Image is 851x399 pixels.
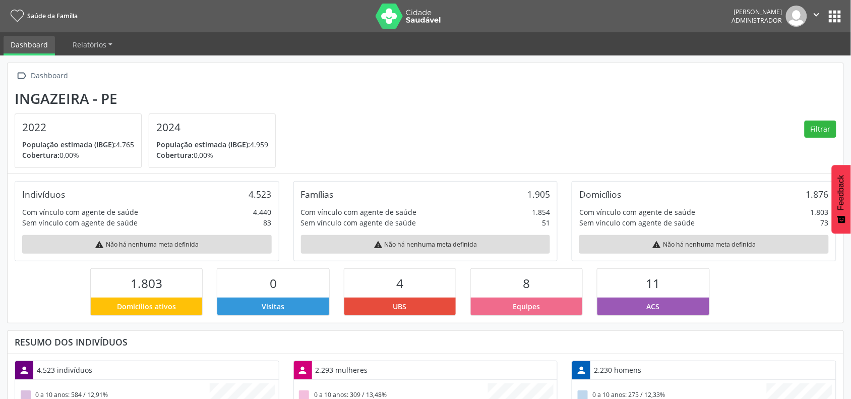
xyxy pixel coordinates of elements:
[646,275,660,292] span: 11
[22,150,134,160] p: 0,00%
[22,235,272,254] div: Não há nenhuma meta definida
[73,40,106,49] span: Relatórios
[513,301,540,312] span: Equipes
[786,6,807,27] img: img
[66,36,119,53] a: Relatórios
[15,69,70,83] a:  Dashboard
[117,301,176,312] span: Domicílios ativos
[811,9,822,20] i: 
[576,365,587,376] i: person
[156,139,268,150] p: 4.959
[312,361,372,379] div: 2.293 mulheres
[579,235,829,254] div: Não há nenhuma meta definida
[22,121,134,134] h4: 2022
[264,217,272,228] div: 83
[22,217,138,228] div: Sem vínculo com agente de saúde
[27,12,78,20] span: Saúde da Família
[542,217,550,228] div: 51
[652,240,661,249] i: warning
[523,275,530,292] span: 8
[807,6,826,27] button: 
[297,365,309,376] i: person
[805,121,836,138] button: Filtrar
[393,301,407,312] span: UBS
[22,140,116,149] span: População estimada (IBGE):
[396,275,403,292] span: 4
[301,207,417,217] div: Com vínculo com agente de saúde
[806,189,829,200] div: 1.876
[22,207,138,217] div: Com vínculo com agente de saúde
[131,275,162,292] span: 1.803
[22,150,59,160] span: Cobertura:
[301,217,416,228] div: Sem vínculo com agente de saúde
[732,8,782,16] div: [PERSON_NAME]
[15,336,836,348] div: Resumo dos indivíduos
[33,361,96,379] div: 4.523 indivíduos
[301,189,334,200] div: Famílias
[156,150,194,160] span: Cobertura:
[647,301,660,312] span: ACS
[579,189,621,200] div: Domicílios
[15,90,283,107] div: Ingazeira - PE
[254,207,272,217] div: 4.440
[4,36,55,55] a: Dashboard
[15,69,29,83] i: 
[811,207,829,217] div: 1.803
[22,189,65,200] div: Indivíduos
[156,140,250,149] span: População estimada (IBGE):
[732,16,782,25] span: Administrador
[579,217,695,228] div: Sem vínculo com agente de saúde
[837,175,846,210] span: Feedback
[826,8,844,25] button: apps
[249,189,272,200] div: 4.523
[262,301,284,312] span: Visitas
[821,217,829,228] div: 73
[527,189,550,200] div: 1.905
[832,165,851,234] button: Feedback - Mostrar pesquisa
[29,69,70,83] div: Dashboard
[590,361,645,379] div: 2.230 homens
[270,275,277,292] span: 0
[374,240,383,249] i: warning
[301,235,551,254] div: Não há nenhuma meta definida
[532,207,550,217] div: 1.854
[156,150,268,160] p: 0,00%
[579,207,695,217] div: Com vínculo com agente de saúde
[156,121,268,134] h4: 2024
[7,8,78,24] a: Saúde da Família
[22,139,134,150] p: 4.765
[95,240,104,249] i: warning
